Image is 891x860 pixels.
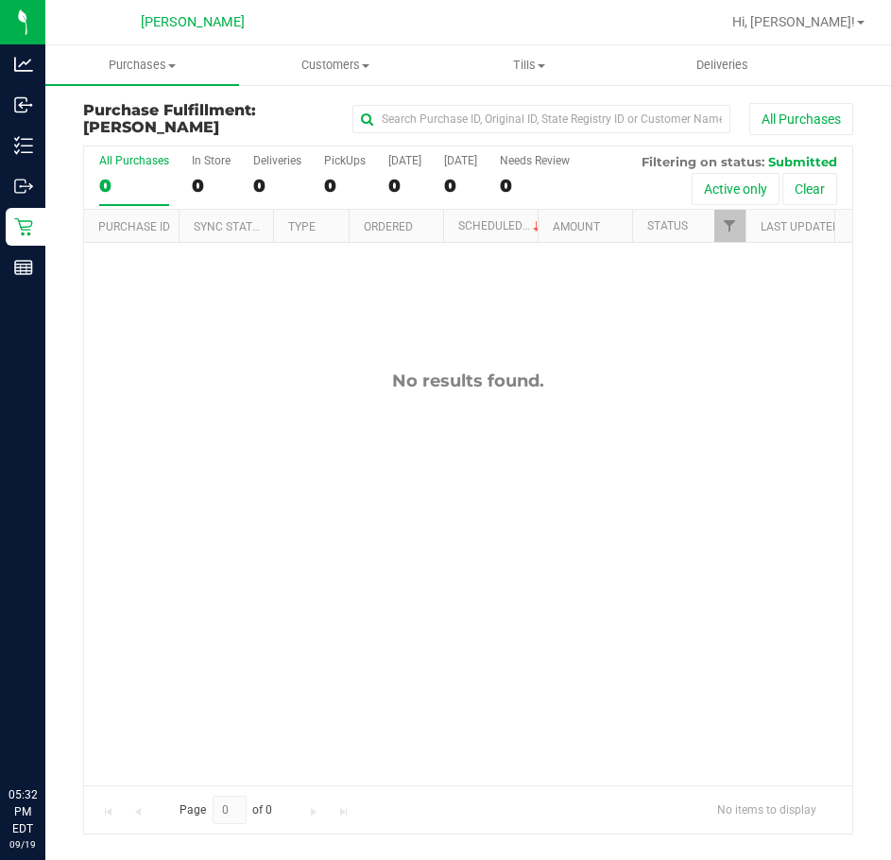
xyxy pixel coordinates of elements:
a: Last Updated By [761,220,856,233]
div: 0 [253,175,301,197]
a: Status [647,219,688,232]
span: Customers [240,57,432,74]
inline-svg: Reports [14,258,33,277]
span: [PERSON_NAME] [141,14,245,30]
a: Purchase ID [98,220,170,233]
a: Deliveries [625,45,819,85]
a: Scheduled [458,219,544,232]
div: All Purchases [99,154,169,167]
p: 09/19 [9,837,37,851]
span: Tills [434,57,625,74]
button: Active only [692,173,780,205]
span: Submitted [768,154,837,169]
a: Filter [714,210,745,242]
button: Clear [782,173,837,205]
span: Hi, [PERSON_NAME]! [732,14,855,29]
div: No results found. [84,370,852,391]
span: [PERSON_NAME] [83,118,219,136]
a: Customers [239,45,433,85]
div: 0 [192,175,231,197]
p: 05:32 PM EDT [9,786,37,837]
div: Deliveries [253,154,301,167]
div: In Store [192,154,231,167]
inline-svg: Outbound [14,177,33,196]
div: Needs Review [500,154,570,167]
a: Amount [553,220,600,233]
span: Purchases [45,57,239,74]
div: [DATE] [444,154,477,167]
span: Filtering on status: [642,154,764,169]
h3: Purchase Fulfillment: [83,102,340,135]
div: 0 [99,175,169,197]
button: All Purchases [749,103,853,135]
a: Type [288,220,316,233]
div: [DATE] [388,154,421,167]
inline-svg: Retail [14,217,33,236]
inline-svg: Analytics [14,55,33,74]
div: 0 [324,175,366,197]
div: 0 [500,175,570,197]
span: No items to display [702,796,831,824]
inline-svg: Inbound [14,95,33,114]
a: Purchases [45,45,239,85]
div: 0 [444,175,477,197]
iframe: Resource center [19,709,76,765]
a: Sync Status [194,220,266,233]
a: Ordered [364,220,413,233]
input: Search Purchase ID, Original ID, State Registry ID or Customer Name... [352,105,730,133]
span: Deliveries [671,57,774,74]
inline-svg: Inventory [14,136,33,155]
div: 0 [388,175,421,197]
span: Page of 0 [163,796,288,825]
a: Tills [433,45,626,85]
div: PickUps [324,154,366,167]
